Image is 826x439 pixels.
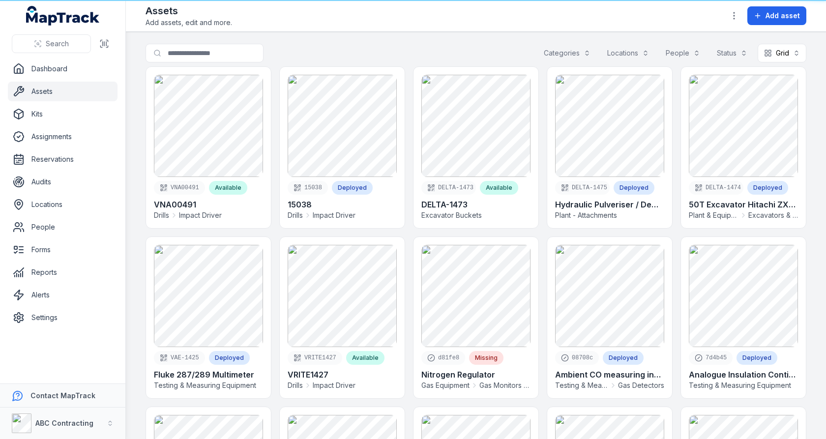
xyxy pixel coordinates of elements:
[46,39,69,49] span: Search
[8,308,118,327] a: Settings
[26,6,100,26] a: MapTrack
[710,44,754,62] button: Status
[8,104,118,124] a: Kits
[8,240,118,260] a: Forms
[8,82,118,101] a: Assets
[758,44,806,62] button: Grid
[146,4,232,18] h2: Assets
[8,149,118,169] a: Reservations
[8,217,118,237] a: People
[8,285,118,305] a: Alerts
[8,59,118,79] a: Dashboard
[537,44,597,62] button: Categories
[8,172,118,192] a: Audits
[8,263,118,282] a: Reports
[12,34,91,53] button: Search
[766,11,800,21] span: Add asset
[601,44,655,62] button: Locations
[659,44,707,62] button: People
[35,419,93,427] strong: ABC Contracting
[747,6,806,25] button: Add asset
[8,127,118,146] a: Assignments
[30,391,95,400] strong: Contact MapTrack
[8,195,118,214] a: Locations
[146,18,232,28] span: Add assets, edit and more.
